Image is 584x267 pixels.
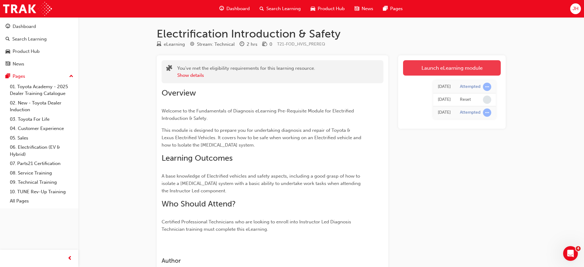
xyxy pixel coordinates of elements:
[2,58,76,70] a: News
[162,153,233,163] span: Learning Outcomes
[311,5,315,13] span: car-icon
[255,2,306,15] a: search-iconSearch Learning
[438,83,451,90] div: Thu Feb 13 2025 22:57:04 GMT+1100 (Australian Eastern Daylight Time)
[7,133,76,143] a: 05. Sales
[69,73,73,80] span: up-icon
[162,219,352,232] span: Certified Professional Technicians who are looking to enroll into Instructor Led Diagnosis Techni...
[157,41,185,48] div: Type
[266,5,301,12] span: Search Learning
[2,46,76,57] a: Product Hub
[2,71,76,82] button: Pages
[390,5,403,12] span: Pages
[563,246,578,261] iframe: Intercom live chat
[162,108,355,121] span: Welcome to the Fundamentals of Diagnosis eLearning Pre-Requisite Module for Electrified Introduct...
[7,98,76,115] a: 02. New - Toyota Dealer Induction
[13,48,40,55] div: Product Hub
[164,41,185,48] div: eLearning
[190,41,235,48] div: Stream
[157,42,161,47] span: learningResourceType_ELEARNING-icon
[7,196,76,206] a: All Pages
[6,74,10,79] span: pages-icon
[162,128,363,148] span: This module is designed to prepare you for undertaking diagnosis and repair of Toyota & Lexus Ele...
[2,33,76,45] a: Search Learning
[240,41,257,48] div: Duration
[7,124,76,133] a: 04. Customer Experience
[214,2,255,15] a: guage-iconDashboard
[157,27,506,41] h1: Electrification Introduction & Safety
[247,41,257,48] div: 2 hrs
[350,2,378,15] a: news-iconNews
[262,42,267,47] span: money-icon
[162,257,361,264] h3: Author
[438,96,451,103] div: Thu Feb 13 2025 22:56:06 GMT+1100 (Australian Eastern Daylight Time)
[483,83,491,91] span: learningRecordVerb_ATTEMPT-icon
[162,88,196,98] span: Overview
[162,173,362,194] span: A base knowledge of Electrified vehicles and safety aspects, including a good grasp of how to iso...
[277,41,325,47] span: Learning resource code
[162,199,236,209] span: Who Should Attend?
[362,5,373,12] span: News
[355,5,359,13] span: news-icon
[7,187,76,197] a: 10. TUNE Rev-Up Training
[240,42,244,47] span: clock-icon
[460,97,471,103] div: Reset
[13,23,36,30] div: Dashboard
[269,41,272,48] div: 0
[383,5,388,13] span: pages-icon
[2,21,76,32] a: Dashboard
[13,61,24,68] div: News
[68,255,72,262] span: prev-icon
[6,49,10,54] span: car-icon
[219,5,224,13] span: guage-icon
[190,42,194,47] span: target-icon
[576,246,581,251] span: 4
[438,109,451,116] div: Wed Jun 12 2024 07:36:02 GMT+1000 (Australian Eastern Standard Time)
[166,65,172,73] span: puzzle-icon
[7,82,76,98] a: 01. Toyota Academy - 2025 Dealer Training Catalogue
[318,5,345,12] span: Product Hub
[2,20,76,71] button: DashboardSearch LearningProduct HubNews
[483,108,491,117] span: learningRecordVerb_ATTEMPT-icon
[260,5,264,13] span: search-icon
[460,84,480,90] div: Attempted
[13,73,25,80] div: Pages
[378,2,408,15] a: pages-iconPages
[6,61,10,67] span: news-icon
[177,65,315,79] div: You've met the eligibility requirements for this learning resource.
[177,72,204,79] button: Show details
[403,60,501,76] a: Launch eLearning module
[7,168,76,178] a: 08. Service Training
[573,5,578,12] span: JH
[306,2,350,15] a: car-iconProduct Hub
[6,24,10,29] span: guage-icon
[7,178,76,187] a: 09. Technical Training
[7,115,76,124] a: 03. Toyota For Life
[570,3,581,14] button: JH
[226,5,250,12] span: Dashboard
[483,96,491,104] span: learningRecordVerb_NONE-icon
[197,41,235,48] div: Stream: Technical
[7,159,76,168] a: 07. Parts21 Certification
[262,41,272,48] div: Price
[7,143,76,159] a: 06. Electrification (EV & Hybrid)
[12,36,47,43] div: Search Learning
[3,2,52,16] img: Trak
[460,110,480,116] div: Attempted
[6,37,10,42] span: search-icon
